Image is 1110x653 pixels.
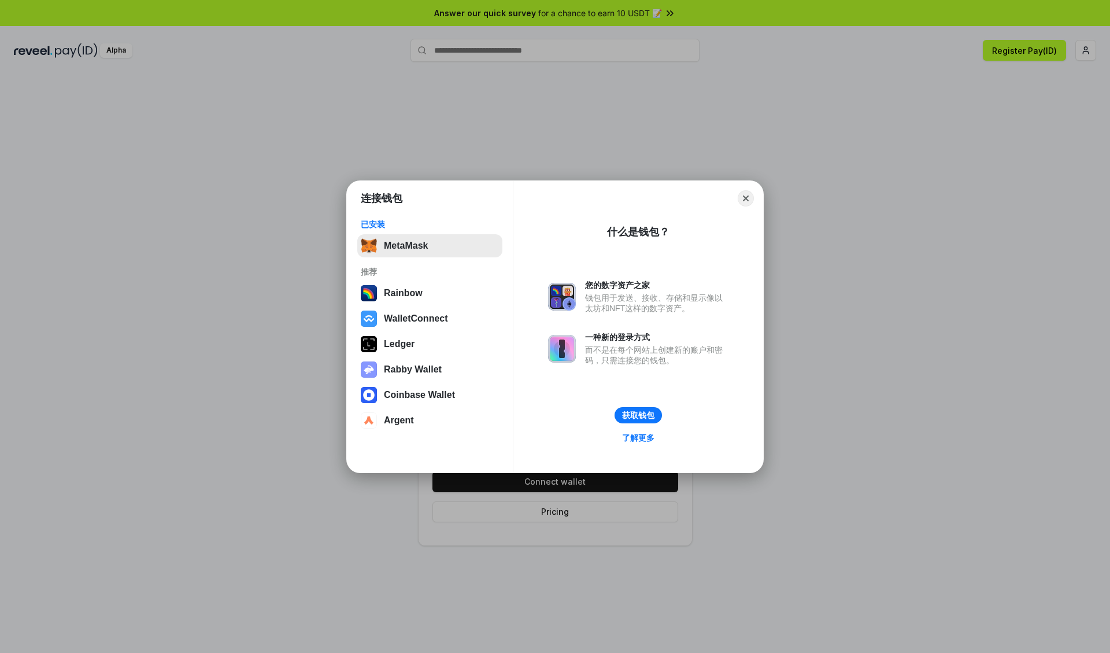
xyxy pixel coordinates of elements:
[585,332,728,342] div: 一种新的登录方式
[357,409,502,432] button: Argent
[384,415,414,426] div: Argent
[357,307,502,330] button: WalletConnect
[361,361,377,378] img: svg+xml,%3Csvg%20xmlns%3D%22http%3A%2F%2Fwww.w3.org%2F2000%2Fsvg%22%20fill%3D%22none%22%20viewBox...
[357,358,502,381] button: Rabby Wallet
[548,283,576,311] img: svg+xml,%3Csvg%20xmlns%3D%22http%3A%2F%2Fwww.w3.org%2F2000%2Fsvg%22%20fill%3D%22none%22%20viewBox...
[607,225,669,239] div: 什么是钱包？
[384,390,455,400] div: Coinbase Wallet
[615,407,662,423] button: 获取钱包
[548,335,576,363] img: svg+xml,%3Csvg%20xmlns%3D%22http%3A%2F%2Fwww.w3.org%2F2000%2Fsvg%22%20fill%3D%22none%22%20viewBox...
[361,387,377,403] img: svg+xml,%3Csvg%20width%3D%2228%22%20height%3D%2228%22%20viewBox%3D%220%200%2028%2028%22%20fill%3D...
[361,336,377,352] img: svg+xml,%3Csvg%20xmlns%3D%22http%3A%2F%2Fwww.w3.org%2F2000%2Fsvg%22%20width%3D%2228%22%20height%3...
[622,433,654,443] div: 了解更多
[622,410,654,420] div: 获取钱包
[357,282,502,305] button: Rainbow
[361,219,499,230] div: 已安装
[361,311,377,327] img: svg+xml,%3Csvg%20width%3D%2228%22%20height%3D%2228%22%20viewBox%3D%220%200%2028%2028%22%20fill%3D...
[585,293,728,313] div: 钱包用于发送、接收、存储和显示像以太坊和NFT这样的数字资产。
[384,241,428,251] div: MetaMask
[361,238,377,254] img: svg+xml,%3Csvg%20fill%3D%22none%22%20height%3D%2233%22%20viewBox%3D%220%200%2035%2033%22%20width%...
[384,339,415,349] div: Ledger
[361,412,377,429] img: svg+xml,%3Csvg%20width%3D%2228%22%20height%3D%2228%22%20viewBox%3D%220%200%2028%2028%22%20fill%3D...
[361,285,377,301] img: svg+xml,%3Csvg%20width%3D%22120%22%20height%3D%22120%22%20viewBox%3D%220%200%20120%20120%22%20fil...
[361,191,402,205] h1: 连接钱包
[615,430,661,445] a: 了解更多
[585,280,728,290] div: 您的数字资产之家
[384,364,442,375] div: Rabby Wallet
[738,190,754,206] button: Close
[585,345,728,366] div: 而不是在每个网站上创建新的账户和密码，只需连接您的钱包。
[384,313,448,324] div: WalletConnect
[361,267,499,277] div: 推荐
[357,383,502,407] button: Coinbase Wallet
[384,288,423,298] div: Rainbow
[357,333,502,356] button: Ledger
[357,234,502,257] button: MetaMask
